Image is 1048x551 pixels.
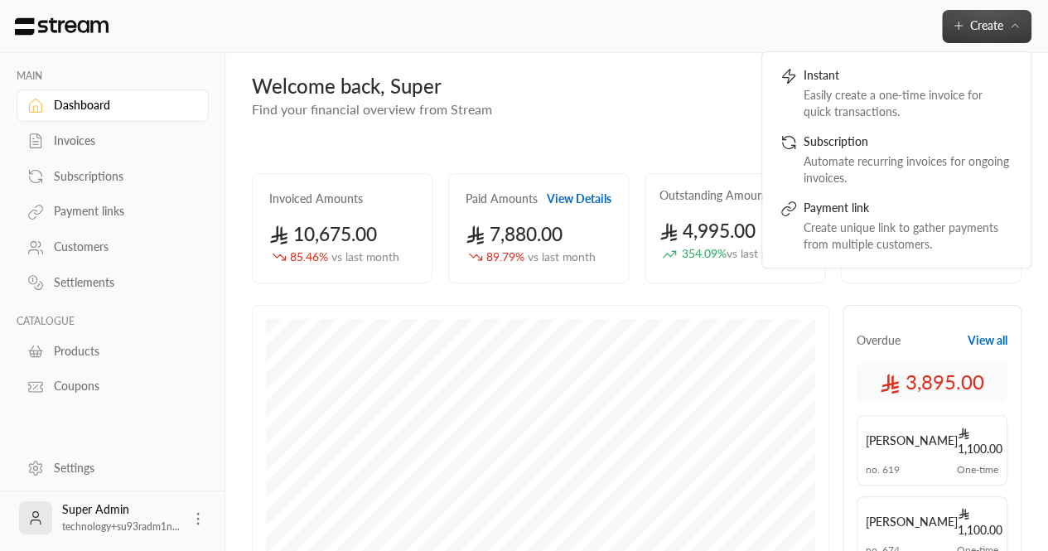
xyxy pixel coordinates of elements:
span: 4,995.00 [659,220,756,242]
a: Invoices [17,125,209,157]
h2: Paid Amounts [466,191,538,207]
a: Settings [17,452,209,484]
a: SubscriptionAutomate recurring invoices for ongoing invoices. [772,127,1021,193]
div: Coupons [54,378,188,394]
span: 10,675.00 [269,223,377,245]
span: technology+su93radm1n... [62,520,180,533]
div: Automate recurring invoices for ongoing invoices. [804,153,1012,186]
div: Customers [54,239,188,255]
a: Products [17,335,209,367]
div: Payment links [54,203,188,220]
a: Dashboard [17,89,209,122]
h2: Outstanding Amounts [659,187,773,204]
span: 85.46 % [290,249,399,266]
span: Find your financial overview from Stream [252,101,492,117]
a: Payment linkCreate unique link to gather payments from multiple customers. [772,193,1021,259]
a: Customers [17,231,209,263]
div: Super Admin [62,501,180,534]
a: Coupons [17,370,209,403]
div: Easily create a one-time invoice for quick transactions. [804,87,1012,120]
span: 3,895.00 [880,369,983,395]
div: Invoices [54,133,188,149]
div: Payment link [804,200,1012,220]
span: [PERSON_NAME] [866,433,958,449]
a: Payment links [17,196,209,228]
div: Instant [804,67,1012,87]
span: 1,100.00 [958,424,1002,457]
span: 7,880.00 [466,223,563,245]
span: [PERSON_NAME] [866,514,958,530]
div: Welcome back, Super [252,73,1021,99]
a: Subscriptions [17,160,209,192]
div: Subscriptions [54,168,188,185]
img: Logo [13,17,110,36]
a: Settlements [17,267,209,299]
span: vs last month [528,249,596,263]
a: InstantEasily create a one-time invoice for quick transactions. [772,60,1021,127]
p: CATALOGUE [17,315,209,328]
span: One-time [957,463,998,476]
button: Create [942,10,1031,43]
span: Create [970,18,1003,32]
span: no. 619 [866,463,900,476]
span: Overdue [857,332,901,349]
h2: Invoiced Amounts [269,191,363,207]
span: 89.79 % [486,249,596,266]
span: 1,100.00 [958,505,1002,539]
div: Dashboard [54,97,188,114]
div: Settlements [54,274,188,291]
span: 354.09 % [682,245,794,263]
span: vs last month [727,246,794,260]
button: View all [968,332,1007,349]
p: MAIN [17,70,209,83]
div: Create unique link to gather payments from multiple customers. [804,220,1012,253]
div: Subscription [804,133,1012,153]
div: Products [54,343,188,360]
span: vs last month [331,249,399,263]
button: View Details [547,191,611,207]
div: Settings [54,460,188,476]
